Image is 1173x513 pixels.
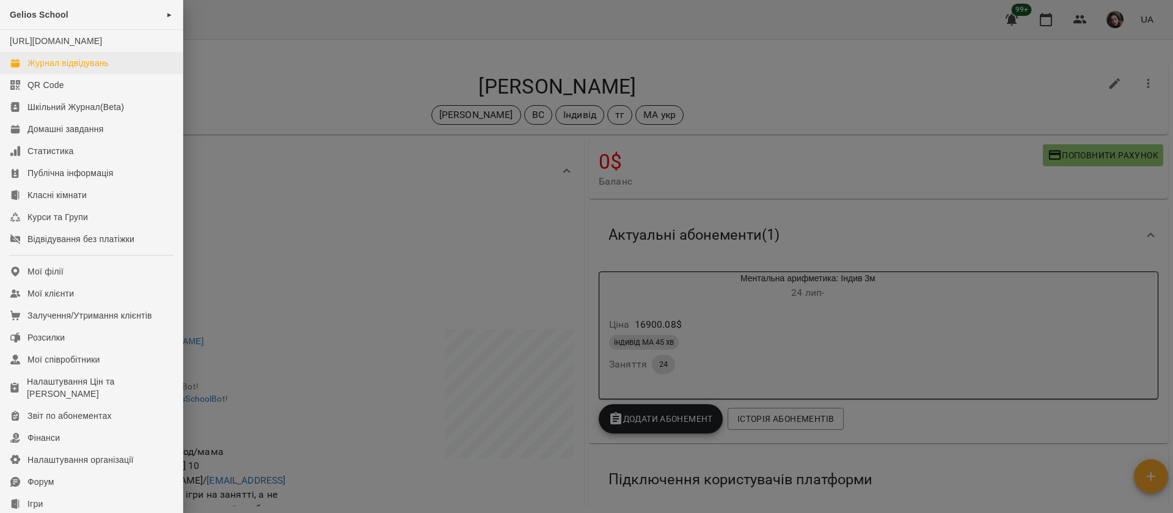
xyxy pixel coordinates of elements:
[27,410,112,422] div: Звіт по абонементах
[27,167,113,179] div: Публічна інформація
[10,36,102,46] a: [URL][DOMAIN_NAME]
[27,57,109,69] div: Журнал відвідувань
[27,101,124,113] div: Шкільний Журнал(Beta)
[27,331,65,344] div: Розсилки
[27,79,64,91] div: QR Code
[27,189,87,201] div: Класні кімнати
[27,145,74,157] div: Статистика
[166,10,173,20] span: ►
[10,10,68,20] span: Gelios School
[27,233,134,245] div: Відвідування без платіжки
[27,211,88,223] div: Курси та Групи
[27,309,152,322] div: Залучення/Утримання клієнтів
[27,498,43,510] div: Ігри
[27,265,64,278] div: Мої філії
[27,353,100,366] div: Мої співробітники
[27,432,60,444] div: Фінанси
[27,375,173,400] div: Налаштування Цін та [PERSON_NAME]
[27,123,103,135] div: Домашні завдання
[27,287,74,300] div: Мої клієнти
[27,476,54,488] div: Форум
[27,454,134,466] div: Налаштування організації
